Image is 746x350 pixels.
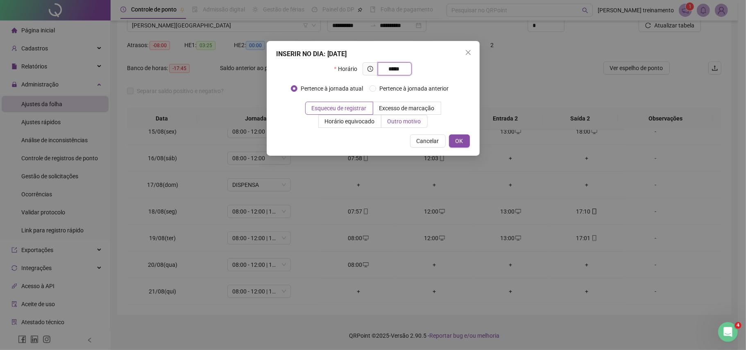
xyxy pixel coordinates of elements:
[456,136,463,145] span: OK
[388,118,421,125] span: Outro motivo
[379,105,435,111] span: Excesso de marcação
[462,46,475,59] button: Close
[417,136,439,145] span: Cancelar
[410,134,446,148] button: Cancelar
[735,322,741,329] span: 4
[297,84,366,93] span: Pertence à jornada atual
[334,62,363,75] label: Horário
[718,322,738,342] iframe: Intercom live chat
[312,105,367,111] span: Esqueceu de registrar
[325,118,375,125] span: Horário equivocado
[277,49,470,59] div: INSERIR NO DIA : [DATE]
[465,49,472,56] span: close
[376,84,452,93] span: Pertence à jornada anterior
[367,66,373,72] span: clock-circle
[449,134,470,148] button: OK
